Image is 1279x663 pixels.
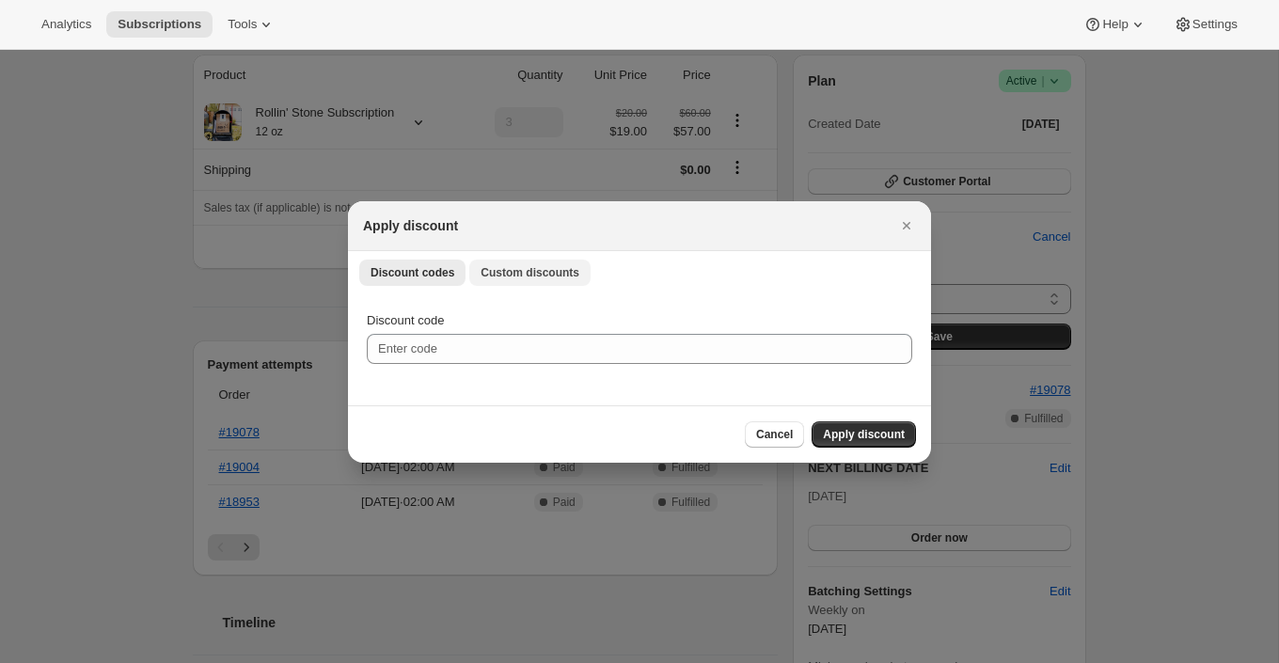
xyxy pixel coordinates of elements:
button: Analytics [30,11,103,38]
button: Settings [1162,11,1249,38]
span: Cancel [756,427,793,442]
button: Discount codes [359,260,466,286]
span: Apply discount [823,427,905,442]
button: Cancel [745,421,804,448]
button: Close [893,213,920,239]
span: Analytics [41,17,91,32]
span: Custom discounts [481,265,579,280]
h2: Apply discount [363,216,458,235]
span: Help [1102,17,1128,32]
div: Discount codes [348,292,931,405]
span: Discount codes [371,265,454,280]
button: Custom discounts [469,260,591,286]
span: Discount code [367,313,444,327]
span: Tools [228,17,257,32]
button: Help [1072,11,1158,38]
button: Subscriptions [106,11,213,38]
span: Subscriptions [118,17,201,32]
button: Tools [216,11,287,38]
span: Settings [1192,17,1238,32]
button: Apply discount [812,421,916,448]
input: Enter code [367,334,912,364]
